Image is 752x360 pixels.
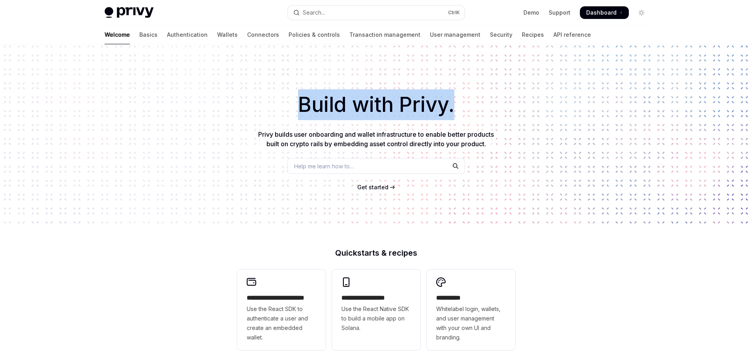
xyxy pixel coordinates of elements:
[553,25,591,44] a: API reference
[13,89,739,120] h1: Build with Privy.
[427,270,515,350] a: **** *****Whitelabel login, wallets, and user management with your own UI and branding.
[586,9,617,17] span: Dashboard
[549,9,570,17] a: Support
[288,6,465,20] button: Open search
[303,8,325,17] div: Search...
[357,184,388,190] span: Get started
[105,7,154,18] img: light logo
[523,9,539,17] a: Demo
[167,25,208,44] a: Authentication
[237,249,515,257] h2: Quickstarts & recipes
[247,25,279,44] a: Connectors
[580,6,629,19] a: Dashboard
[430,25,480,44] a: User management
[341,304,411,333] span: Use the React Native SDK to build a mobile app on Solana.
[294,162,354,170] span: Help me learn how to…
[349,25,420,44] a: Transaction management
[448,9,460,16] span: Ctrl K
[357,183,388,191] a: Get started
[139,25,158,44] a: Basics
[522,25,544,44] a: Recipes
[258,130,494,148] span: Privy builds user onboarding and wallet infrastructure to enable better products built on crypto ...
[247,304,316,342] span: Use the React SDK to authenticate a user and create an embedded wallet.
[289,25,340,44] a: Policies & controls
[490,25,512,44] a: Security
[332,270,420,350] a: **** **** **** ***Use the React Native SDK to build a mobile app on Solana.
[217,25,238,44] a: Wallets
[436,304,506,342] span: Whitelabel login, wallets, and user management with your own UI and branding.
[105,25,130,44] a: Welcome
[635,6,648,19] button: Toggle dark mode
